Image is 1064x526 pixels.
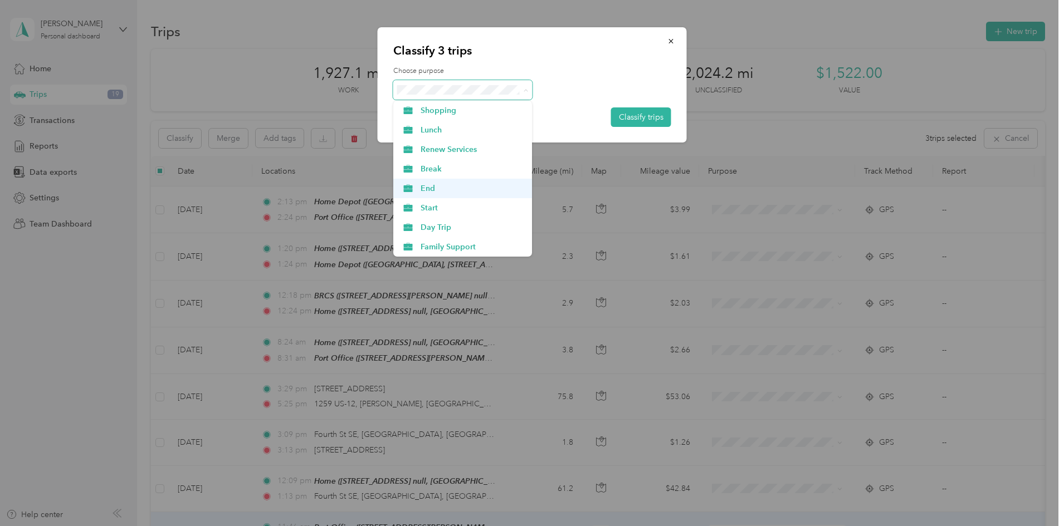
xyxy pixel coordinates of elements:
span: Break [421,163,524,175]
p: Classify 3 trips [393,43,671,58]
label: Choose purpose [393,66,671,76]
span: Day Trip [421,222,524,233]
span: End [421,183,524,194]
span: Renew Services [421,144,524,155]
button: Classify trips [611,107,671,127]
span: Family Support [421,241,524,253]
span: Shopping [421,105,524,116]
span: Lunch [421,124,524,136]
span: Start [421,202,524,214]
iframe: Everlance-gr Chat Button Frame [1002,464,1064,526]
